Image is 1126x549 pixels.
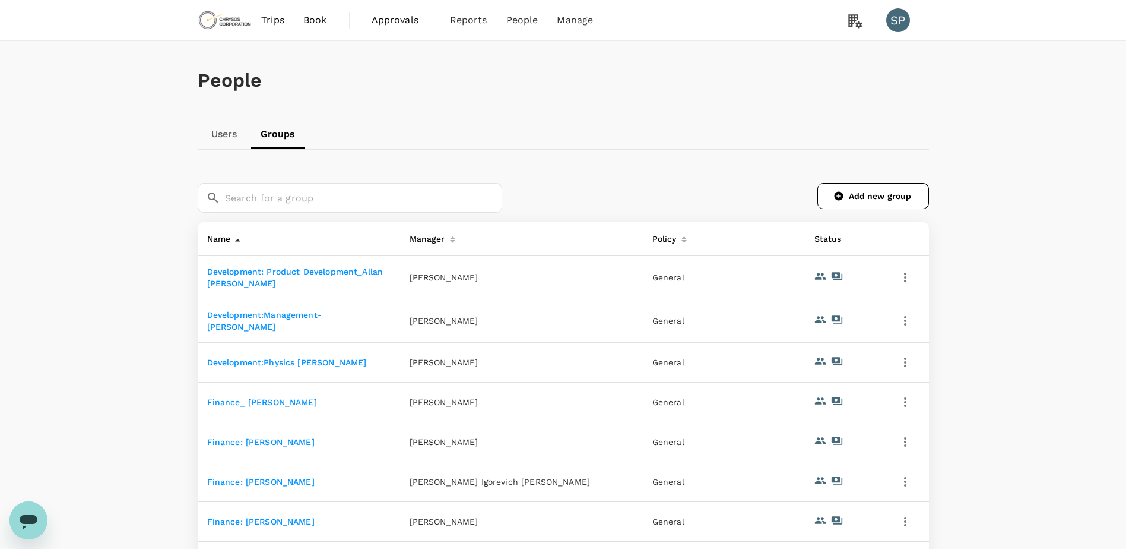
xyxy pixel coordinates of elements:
[652,272,795,283] p: General
[506,13,538,27] span: People
[410,476,591,488] p: [PERSON_NAME] Igorevich [PERSON_NAME]
[207,310,322,332] a: Development:Management-[PERSON_NAME]
[405,227,445,246] div: Manager
[225,183,502,213] input: Search for a group
[198,120,251,149] a: Users
[207,517,315,526] a: Finance: [PERSON_NAME]
[886,8,910,32] div: SP
[652,516,795,528] p: General
[410,516,478,528] p: [PERSON_NAME]
[198,7,252,33] img: Chrysos Corporation
[303,13,327,27] span: Book
[261,13,284,27] span: Trips
[207,477,315,487] a: Finance: [PERSON_NAME]
[198,70,929,91] h1: People
[207,358,367,367] a: Development:Physics [PERSON_NAME]
[410,272,478,283] p: [PERSON_NAME]
[207,437,315,447] a: Finance: [PERSON_NAME]
[652,396,795,408] p: General
[410,356,478,368] p: [PERSON_NAME]
[372,13,431,27] span: Approvals
[450,13,487,27] span: Reports
[648,227,677,246] div: Policy
[251,120,305,149] a: Groups
[652,476,795,488] p: General
[410,436,478,448] p: [PERSON_NAME]
[207,397,317,407] a: Finance_ [PERSON_NAME]
[652,356,795,368] p: General
[557,13,593,27] span: Manage
[9,501,47,539] iframe: Button to launch messaging window
[817,183,929,209] a: Add new group
[652,315,795,327] p: General
[207,267,383,288] a: Development: Product Development_Allan [PERSON_NAME]
[410,396,478,408] p: [PERSON_NAME]
[410,315,478,327] p: [PERSON_NAME]
[805,222,886,256] th: Status
[202,227,231,246] div: Name
[652,436,795,448] p: General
